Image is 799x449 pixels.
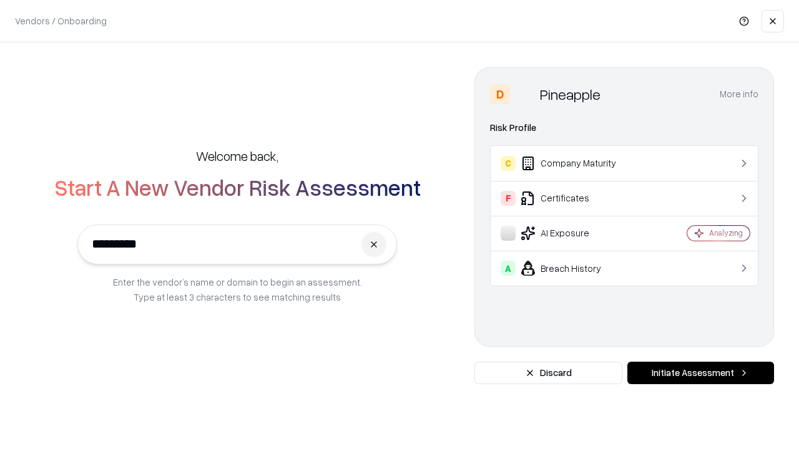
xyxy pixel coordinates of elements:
[720,83,758,105] button: More info
[709,228,743,238] div: Analyzing
[196,147,278,165] h5: Welcome back,
[474,362,622,384] button: Discard
[54,175,421,200] h2: Start A New Vendor Risk Assessment
[501,261,516,276] div: A
[515,84,535,104] img: Pineapple
[501,226,650,241] div: AI Exposure
[627,362,774,384] button: Initiate Assessment
[490,120,758,135] div: Risk Profile
[113,274,362,304] p: Enter the vendor’s name or domain to begin an assessment. Type at least 3 characters to see match...
[501,156,516,171] div: C
[490,84,510,104] div: D
[501,261,650,276] div: Breach History
[501,156,650,171] div: Company Maturity
[501,191,516,206] div: F
[540,84,600,104] div: Pineapple
[15,14,107,27] p: Vendors / Onboarding
[501,191,650,206] div: Certificates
